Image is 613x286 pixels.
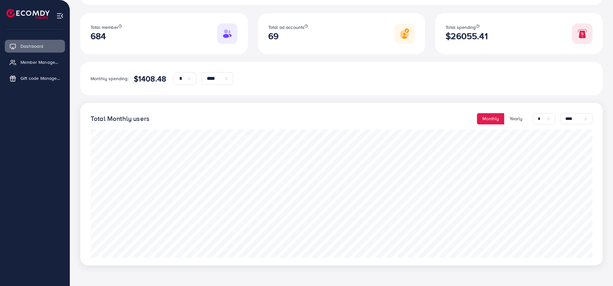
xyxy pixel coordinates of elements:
a: Gift code Management [5,72,65,85]
p: Monthly spending: [91,75,129,82]
img: logo [6,9,50,19]
span: Dashboard [20,43,43,49]
h2: 69 [268,31,308,41]
span: Total spending [446,24,476,30]
span: Member Management [20,59,60,65]
h2: $26055.41 [446,31,488,41]
a: Dashboard [5,40,65,53]
img: menu [56,12,64,20]
h4: $1408.48 [134,74,166,83]
span: Gift code Management [20,75,60,81]
iframe: Chat [586,257,608,281]
h4: Total Monthly users [91,115,149,123]
button: Monthly [477,113,504,124]
h2: 684 [91,31,122,41]
span: Total ad accounts [268,24,305,30]
a: Member Management [5,56,65,69]
img: Responsive image [572,23,593,44]
img: Responsive image [394,23,415,44]
span: Total member [91,24,118,30]
img: Responsive image [217,23,238,44]
button: Yearly [504,113,528,124]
